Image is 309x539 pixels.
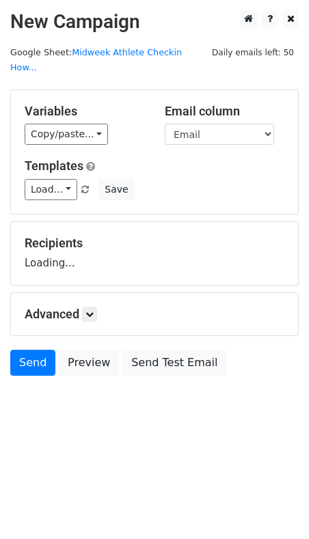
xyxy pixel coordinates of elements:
a: Templates [25,158,83,173]
h5: Recipients [25,236,284,251]
small: Google Sheet: [10,47,182,73]
h5: Advanced [25,307,284,322]
a: Daily emails left: 50 [207,47,299,57]
h2: New Campaign [10,10,299,33]
a: Preview [59,350,119,376]
a: Send [10,350,55,376]
a: Load... [25,179,77,200]
button: Save [98,179,134,200]
h5: Variables [25,104,144,119]
a: Copy/paste... [25,124,108,145]
a: Send Test Email [122,350,226,376]
h5: Email column [165,104,284,119]
div: Loading... [25,236,284,271]
span: Daily emails left: 50 [207,45,299,60]
a: Midweek Athlete Checkin How... [10,47,182,73]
